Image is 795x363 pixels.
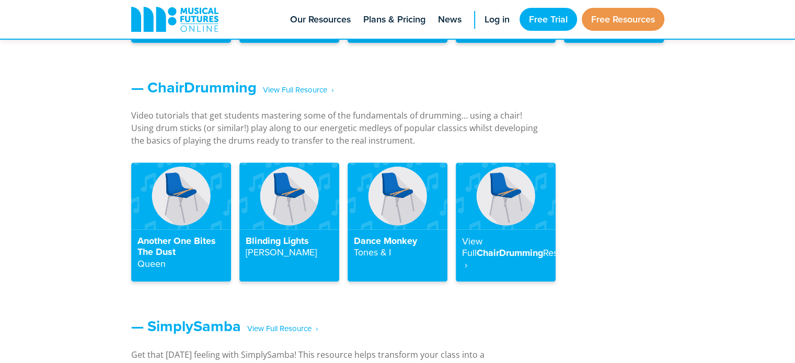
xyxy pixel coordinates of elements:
h4: Dance Monkey [354,236,441,259]
h4: ChairDrumming [462,236,549,271]
span: ‎ ‎ ‎ View Full Resource‎‏‏‎ ‎ › [257,81,333,99]
strong: Queen [137,257,166,270]
span: ‎ ‎ ‎ View Full Resource‎‏‏‎ ‎ › [241,320,318,338]
strong: [PERSON_NAME] [246,245,317,259]
h4: Blinding Lights [246,236,333,259]
span: Plans & Pricing [363,13,425,27]
strong: View Full [462,235,482,260]
span: Our Resources [290,13,351,27]
span: Log in [485,13,510,27]
strong: Tones & I [354,245,391,259]
a: Free Resources [582,8,664,31]
strong: Resource ‎ › [462,246,581,271]
h4: Another One Bites The Dust [137,236,225,270]
p: Video tutorials that get students mastering some of the fundamentals of drumming… using a chair! ... [131,109,539,147]
a: View FullChairDrummingResource ‎ › [456,162,556,282]
span: News [438,13,462,27]
a: Blinding Lights[PERSON_NAME] [239,162,339,282]
a: — SimplySamba‎ ‎ ‎ View Full Resource‎‏‏‎ ‎ › [131,315,318,337]
a: Free Trial [520,8,577,31]
a: — ChairDrumming‎ ‎ ‎ View Full Resource‎‏‏‎ ‎ › [131,76,333,98]
a: Dance MonkeyTones & I [348,162,447,282]
a: Another One Bites The DustQueen [131,162,231,282]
